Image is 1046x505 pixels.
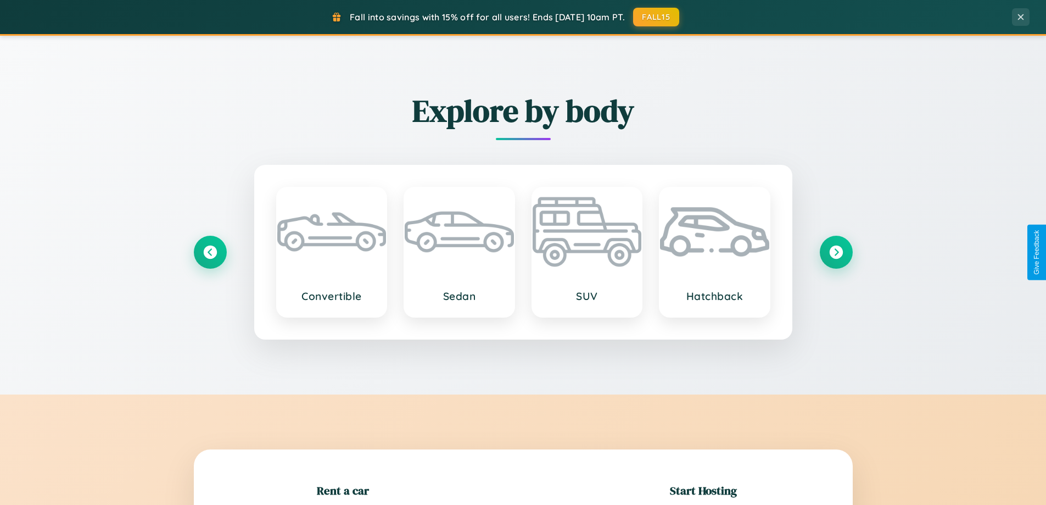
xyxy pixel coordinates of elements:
[288,290,376,303] h3: Convertible
[416,290,503,303] h3: Sedan
[670,482,737,498] h2: Start Hosting
[350,12,625,23] span: Fall into savings with 15% off for all users! Ends [DATE] 10am PT.
[633,8,679,26] button: FALL15
[194,90,853,132] h2: Explore by body
[1033,230,1041,275] div: Give Feedback
[671,290,758,303] h3: Hatchback
[544,290,631,303] h3: SUV
[317,482,369,498] h2: Rent a car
